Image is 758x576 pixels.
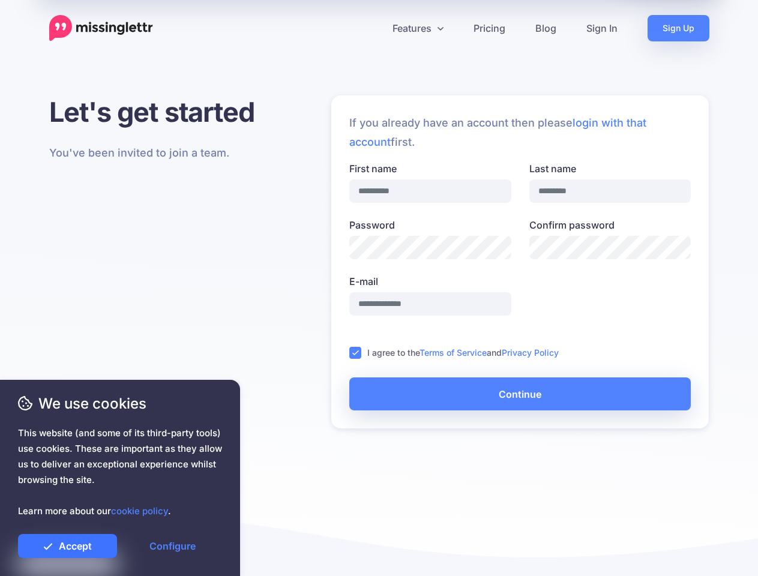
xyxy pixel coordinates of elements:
[529,161,691,176] label: Last name
[349,113,691,152] p: If you already have an account then please first.
[529,218,691,232] label: Confirm password
[648,15,709,41] a: Sign Up
[420,347,487,358] a: Terms of Service
[349,218,511,232] label: Password
[49,143,257,163] p: You've been invited to join a team.
[123,534,222,558] a: Configure
[349,274,511,289] label: E-mail
[349,161,511,176] label: First name
[502,347,559,358] a: Privacy Policy
[459,15,520,41] a: Pricing
[18,534,117,558] a: Accept
[520,15,571,41] a: Blog
[18,425,222,519] span: This website (and some of its third-party tools) use cookies. These are important as they allow u...
[49,95,257,128] h1: Let's get started
[111,505,168,517] a: cookie policy
[571,15,633,41] a: Sign In
[367,346,559,359] label: I agree to the and
[377,15,459,41] a: Features
[18,393,222,414] span: We use cookies
[349,377,691,410] button: Continue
